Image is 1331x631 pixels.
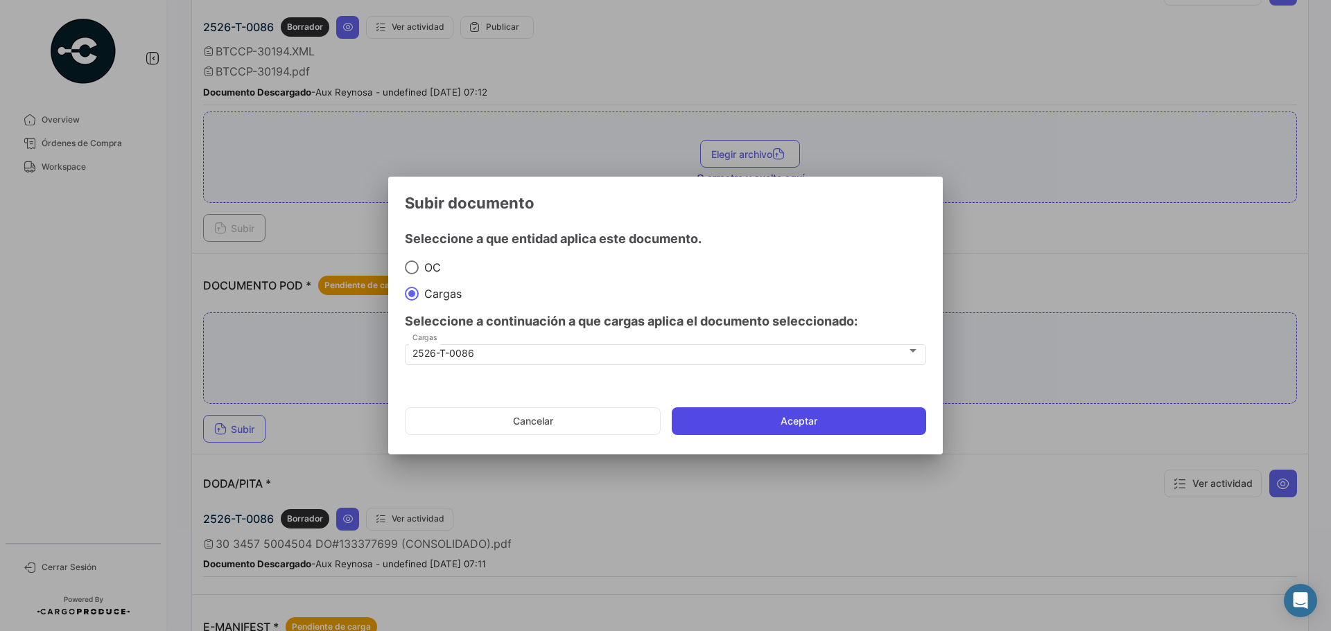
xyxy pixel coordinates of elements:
[405,312,926,331] h4: Seleccione a continuación a que cargas aplica el documento seleccionado:
[419,260,441,274] span: OC
[1284,584,1317,617] div: Abrir Intercom Messenger
[412,347,474,359] mat-select-trigger: 2526-T-0086
[405,407,661,435] button: Cancelar
[405,193,926,213] h3: Subir documento
[405,229,926,249] h4: Seleccione a que entidad aplica este documento.
[672,407,926,435] button: Aceptar
[419,287,462,301] span: Cargas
